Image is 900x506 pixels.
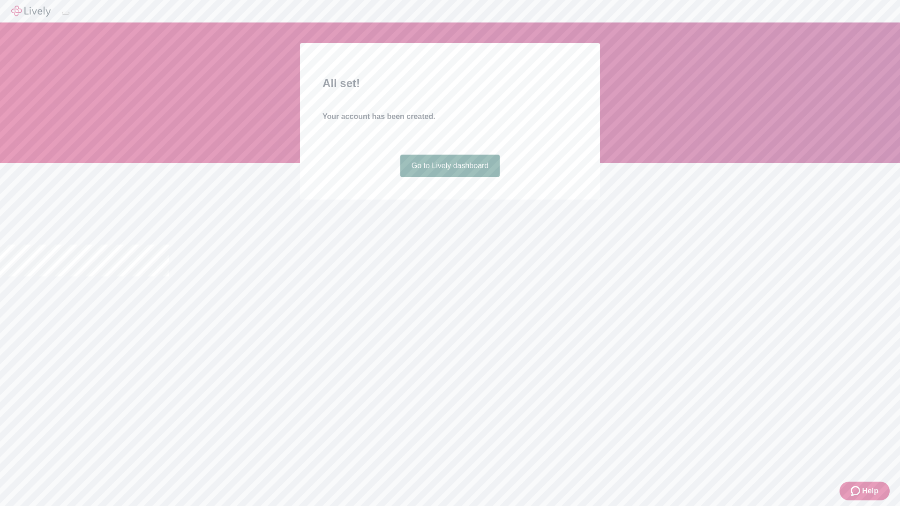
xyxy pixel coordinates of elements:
[62,12,69,15] button: Log out
[322,111,577,122] h4: Your account has been created.
[11,6,51,17] img: Lively
[851,485,862,497] svg: Zendesk support icon
[400,155,500,177] a: Go to Lively dashboard
[862,485,878,497] span: Help
[322,75,577,92] h2: All set!
[840,482,890,500] button: Zendesk support iconHelp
